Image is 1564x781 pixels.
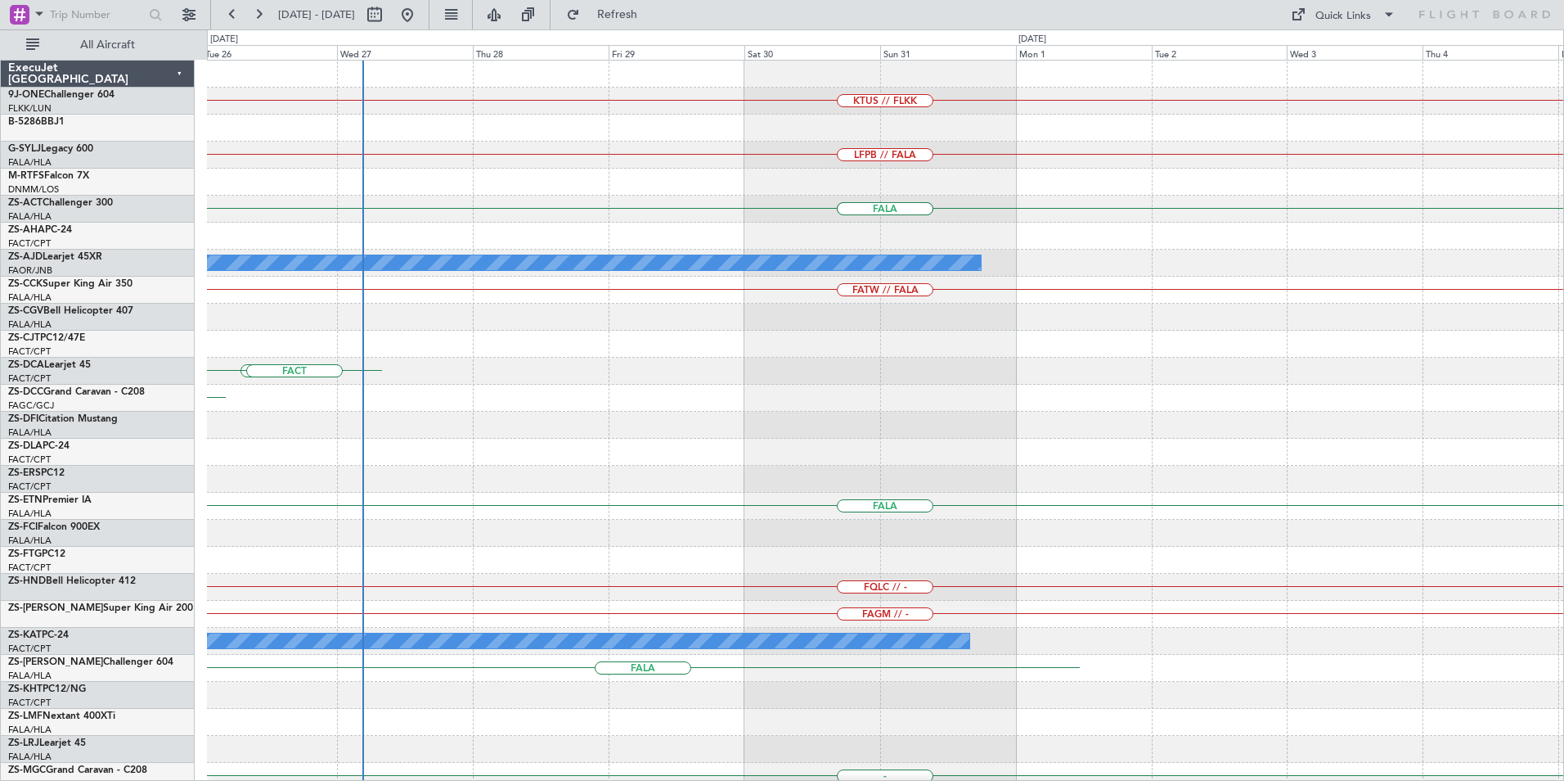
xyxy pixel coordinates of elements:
[8,630,42,640] span: ZS-KAT
[559,2,657,28] button: Refresh
[202,45,338,60] div: Tue 26
[8,345,51,358] a: FACT/CPT
[8,522,100,532] a: ZS-FCIFalcon 900EX
[8,657,103,667] span: ZS-[PERSON_NAME]
[210,33,238,47] div: [DATE]
[8,102,52,115] a: FLKK/LUN
[8,387,145,397] a: ZS-DCCGrand Caravan - C208
[8,360,91,370] a: ZS-DCALearjet 45
[8,318,52,331] a: FALA/HLA
[50,2,144,27] input: Trip Number
[8,171,44,181] span: M-RTFS
[8,522,38,532] span: ZS-FCI
[880,45,1016,60] div: Sun 31
[8,117,41,127] span: B-5286
[8,535,52,547] a: FALA/HLA
[8,279,43,289] span: ZS-CCK
[8,738,86,748] a: ZS-LRJLearjet 45
[8,90,44,100] span: 9J-ONE
[8,427,52,439] a: FALA/HLA
[8,603,103,613] span: ZS-[PERSON_NAME]
[8,333,85,343] a: ZS-CJTPC12/47E
[8,441,70,451] a: ZS-DLAPC-24
[8,333,40,343] span: ZS-CJT
[8,711,43,721] span: ZS-LMF
[744,45,880,60] div: Sat 30
[8,454,51,466] a: FACT/CPT
[8,144,41,154] span: G-SYLJ
[8,562,51,574] a: FACT/CPT
[8,306,133,316] a: ZS-CGVBell Helicopter 407
[8,252,43,262] span: ZS-AJD
[1422,45,1558,60] div: Thu 4
[8,400,54,412] a: FAGC/GCJ
[8,90,115,100] a: 9J-ONEChallenger 604
[1152,45,1288,60] div: Tue 2
[8,306,43,316] span: ZS-CGV
[8,414,38,424] span: ZS-DFI
[473,45,609,60] div: Thu 28
[8,495,92,505] a: ZS-ETNPremier IA
[8,279,133,289] a: ZS-CCKSuper King Air 350
[8,360,44,370] span: ZS-DCA
[8,198,43,208] span: ZS-ACT
[8,684,86,694] a: ZS-KHTPC12/NG
[1287,45,1422,60] div: Wed 3
[8,724,52,736] a: FALA/HLA
[609,45,744,60] div: Fri 29
[8,387,43,397] span: ZS-DCC
[8,670,52,682] a: FALA/HLA
[8,117,65,127] a: B-5286BBJ1
[8,684,43,694] span: ZS-KHT
[8,198,113,208] a: ZS-ACTChallenger 300
[1016,45,1152,60] div: Mon 1
[8,372,51,385] a: FACT/CPT
[8,751,52,763] a: FALA/HLA
[8,237,51,250] a: FACT/CPT
[8,225,45,235] span: ZS-AHA
[1283,2,1404,28] button: Quick Links
[8,549,65,559] a: ZS-FTGPC12
[8,697,51,709] a: FACT/CPT
[8,156,52,169] a: FALA/HLA
[8,468,65,478] a: ZS-ERSPC12
[8,183,59,196] a: DNMM/LOS
[8,657,173,667] a: ZS-[PERSON_NAME]Challenger 604
[278,7,355,22] span: [DATE] - [DATE]
[1315,8,1371,25] div: Quick Links
[8,738,39,748] span: ZS-LRJ
[8,481,51,493] a: FACT/CPT
[8,291,52,304] a: FALA/HLA
[8,264,52,277] a: FAOR/JNB
[8,252,102,262] a: ZS-AJDLearjet 45XR
[8,765,147,775] a: ZS-MGCGrand Caravan - C208
[8,549,42,559] span: ZS-FTG
[43,39,173,51] span: All Aircraft
[8,643,51,655] a: FACT/CPT
[8,630,69,640] a: ZS-KATPC-24
[8,765,46,775] span: ZS-MGC
[8,468,41,478] span: ZS-ERS
[8,603,193,613] a: ZS-[PERSON_NAME]Super King Air 200
[8,576,46,586] span: ZS-HND
[583,9,652,20] span: Refresh
[18,32,178,58] button: All Aircraft
[8,495,43,505] span: ZS-ETN
[337,45,473,60] div: Wed 27
[8,414,118,424] a: ZS-DFICitation Mustang
[8,441,43,451] span: ZS-DLA
[8,508,52,520] a: FALA/HLA
[1018,33,1046,47] div: [DATE]
[8,711,115,721] a: ZS-LMFNextant 400XTi
[8,576,136,586] a: ZS-HNDBell Helicopter 412
[8,210,52,223] a: FALA/HLA
[8,225,72,235] a: ZS-AHAPC-24
[8,144,93,154] a: G-SYLJLegacy 600
[8,171,89,181] a: M-RTFSFalcon 7X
